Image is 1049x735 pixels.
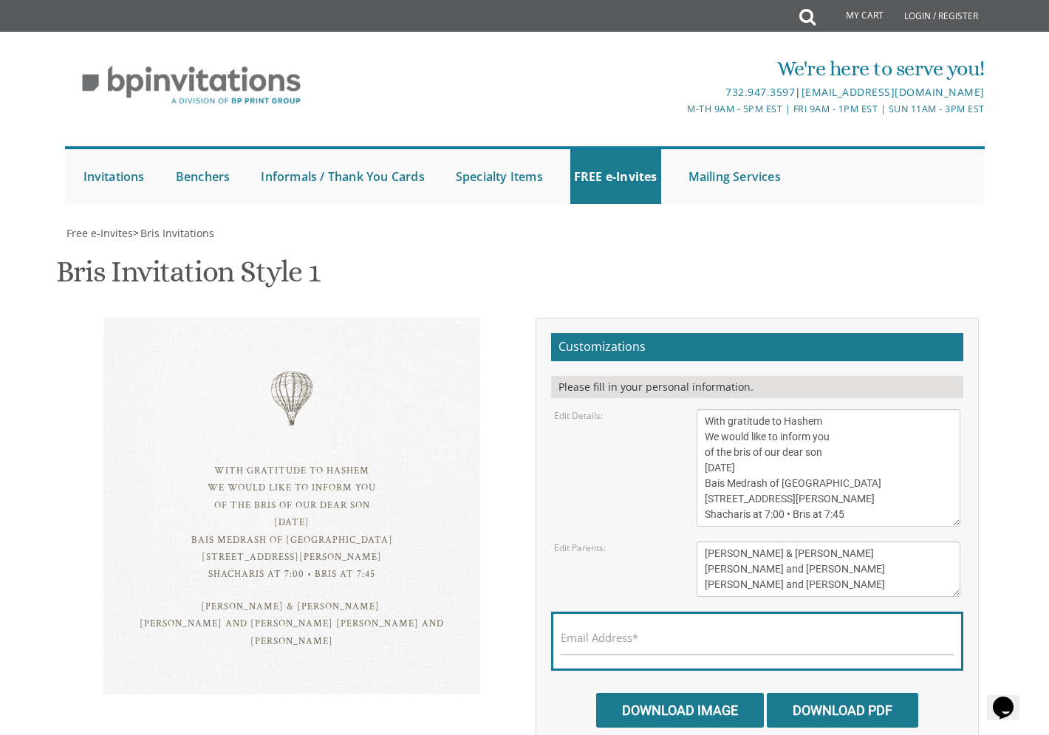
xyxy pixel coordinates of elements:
a: Specialty Items [452,149,547,204]
label: Edit Parents: [554,541,606,554]
a: Invitations [80,149,148,204]
a: 732.947.3597 [725,85,795,99]
div: We're here to serve you! [372,54,985,83]
a: Mailing Services [685,149,785,204]
label: Edit Details: [554,409,603,422]
span: Bris Invitations [140,226,214,240]
div: [PERSON_NAME] & [PERSON_NAME] [PERSON_NAME] and [PERSON_NAME] [PERSON_NAME] and [PERSON_NAME] [133,598,451,650]
div: M-Th 9am - 5pm EST | Fri 9am - 1pm EST | Sun 11am - 3pm EST [372,101,985,117]
div: | [372,83,985,101]
h2: Customizations [551,333,963,361]
div: With gratitude to Hashem We would like to inform you of the bris of our dear son [DATE] Bais Medr... [133,462,451,584]
input: Download PDF [767,693,918,728]
a: FREE e-Invites [570,149,661,204]
a: [EMAIL_ADDRESS][DOMAIN_NAME] [802,85,985,99]
a: Free e-Invites [65,226,133,240]
a: Informals / Thank You Cards [257,149,428,204]
iframe: chat widget [987,676,1034,720]
span: Free e-Invites [66,226,133,240]
a: My Cart [814,1,894,31]
span: > [133,226,214,240]
textarea: [PERSON_NAME] & [PERSON_NAME] [PERSON_NAME] and [PERSON_NAME] [PERSON_NAME] and [PERSON_NAME] [697,541,960,597]
textarea: With gratitude to Hashem We would like to inform you of the bris of our dear son [DATE] Bais Medr... [697,409,960,527]
label: Email Address* [561,630,638,646]
div: Please fill in your personal information. [551,376,963,398]
img: BP Invitation Loft [65,55,318,116]
a: Bris Invitations [139,226,214,240]
input: Download Image [596,693,764,728]
h1: Bris Invitation Style 1 [56,256,319,299]
a: Benchers [172,149,234,204]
